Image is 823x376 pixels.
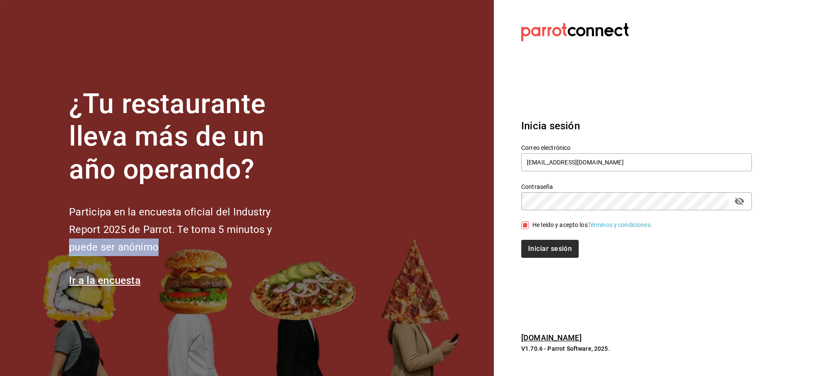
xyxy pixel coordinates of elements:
[521,118,752,134] h3: Inicia sesión
[521,240,579,258] button: Iniciar sesión
[521,183,752,189] label: Contraseña
[521,344,752,353] p: V1.70.6 - Parrot Software, 2025.
[69,88,300,186] h1: ¿Tu restaurante lleva más de un año operando?
[521,144,752,150] label: Correo electrónico
[521,153,752,171] input: Ingresa tu correo electrónico
[521,333,582,342] a: [DOMAIN_NAME]
[532,221,652,230] div: He leído y acepto los
[732,194,747,209] button: passwordField
[69,275,141,286] a: Ir a la encuesta
[69,203,300,256] h2: Participa en la encuesta oficial del Industry Report 2025 de Parrot. Te toma 5 minutos y puede se...
[588,221,652,228] a: Términos y condiciones.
